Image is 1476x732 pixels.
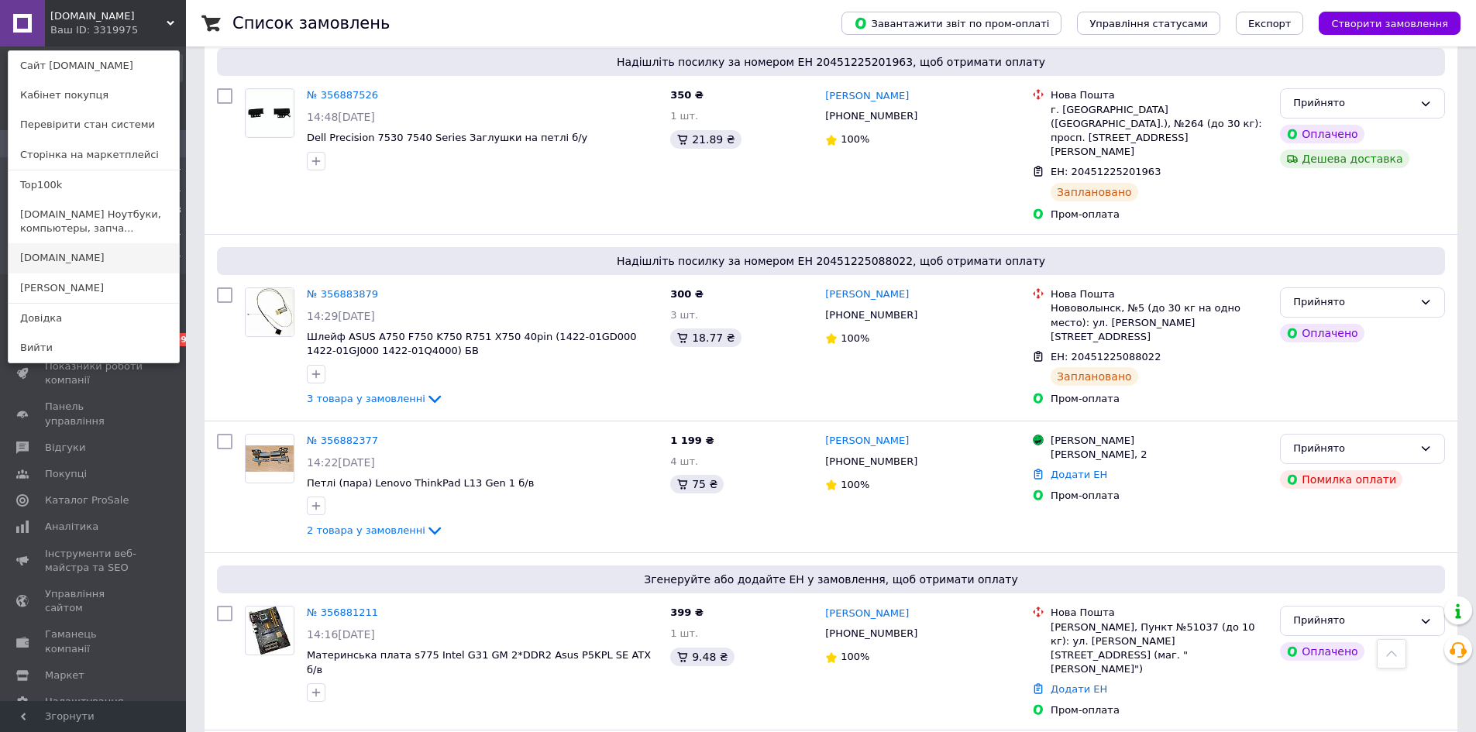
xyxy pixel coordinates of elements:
a: № 356883879 [307,288,378,300]
div: [PHONE_NUMBER] [822,106,920,126]
span: 14:48[DATE] [307,111,375,123]
div: Прийнято [1293,441,1413,457]
span: Надішліть посилку за номером ЕН 20451225088022, щоб отримати оплату [223,253,1439,269]
a: Довідка [9,304,179,333]
a: Фото товару [245,434,294,483]
div: Оплачено [1280,125,1364,143]
a: Перевірити стан системи [9,110,179,139]
div: 18.77 ₴ [670,328,741,347]
span: 300 ₴ [670,288,704,300]
div: Прийнято [1293,95,1413,112]
button: Експорт [1236,12,1304,35]
div: Прийнято [1293,294,1413,311]
span: Створити замовлення [1331,18,1448,29]
span: Управління статусами [1089,18,1208,29]
span: Покупці [45,467,87,481]
span: Управління сайтом [45,587,143,615]
span: 4 шт. [670,455,698,467]
span: 1 шт. [670,110,698,122]
span: Каталог ProSale [45,493,129,507]
a: [PERSON_NAME] [825,89,909,104]
div: Нова Пошта [1051,287,1268,301]
span: Налаштування [45,695,124,709]
span: Інструменти веб-майстра та SEO [45,547,143,575]
div: Нова Пошта [1051,606,1268,620]
a: Кабінет покупця [9,81,179,110]
span: 100% [841,332,869,344]
span: Маркет [45,668,84,682]
span: Експорт [1248,18,1292,29]
a: Сайт [DOMAIN_NAME] [9,51,179,81]
span: 100% [841,651,869,662]
div: Нововолынск, №5 (до 30 кг на одно место): ул. [PERSON_NAME][STREET_ADDRESS] [1051,301,1268,344]
a: 3 товара у замовленні [307,393,444,404]
a: Додати ЕН [1051,469,1107,480]
div: Пром-оплата [1051,392,1268,406]
a: [PERSON_NAME] [825,287,909,302]
a: [PERSON_NAME] [9,273,179,303]
a: Сторінка на маркетплейсі [9,140,179,170]
span: 350 ₴ [670,89,704,101]
a: Створити замовлення [1303,17,1461,29]
div: Пром-оплата [1051,489,1268,503]
span: Надішліть посилку за номером ЕН 20451225201963, щоб отримати оплату [223,54,1439,70]
span: 14:16[DATE] [307,628,375,641]
button: Завантажити звіт по пром-оплаті [841,12,1061,35]
span: 1 шт. [670,627,698,639]
a: [DOMAIN_NAME] [9,243,179,273]
span: 100% [841,133,869,145]
div: Пром-оплата [1051,208,1268,222]
div: г. [GEOGRAPHIC_DATA] ([GEOGRAPHIC_DATA].), №264 (до 30 кг): просп. [STREET_ADDRESS][PERSON_NAME] [1051,103,1268,160]
span: 2 товара у замовленні [307,524,425,536]
button: Управління статусами [1077,12,1220,35]
span: Згенеруйте або додайте ЕН у замовлення, щоб отримати оплату [223,572,1439,587]
span: 14:29[DATE] [307,310,375,322]
span: 3 товара у замовленні [307,393,425,404]
img: Фото товару [246,445,294,473]
a: Фото товару [245,88,294,138]
div: Ваш ID: 3319975 [50,23,115,37]
img: Фото товару [246,89,294,137]
div: Дешева доставка [1280,149,1409,168]
div: Оплачено [1280,642,1364,661]
span: Відгуки [45,441,85,455]
a: 2 товара у замовленні [307,524,444,536]
div: Пром-оплата [1051,703,1268,717]
span: ЕН: 20451225088022 [1051,351,1161,363]
div: Заплановано [1051,183,1138,201]
div: [PHONE_NUMBER] [822,624,920,644]
a: [PERSON_NAME] [825,607,909,621]
span: Показники роботи компанії [45,359,143,387]
span: Гаманець компанії [45,627,143,655]
div: 75 ₴ [670,475,724,493]
span: Шлейф ASUS A750 F750 K750 R751 X750 40pin (1422-01GD000 1422-01GJ000 1422-01Q4000) БВ [307,331,637,357]
a: № 356882377 [307,435,378,446]
div: [PHONE_NUMBER] [822,305,920,325]
span: Аналітика [45,520,98,534]
div: Прийнято [1293,613,1413,629]
div: 21.89 ₴ [670,130,741,149]
span: 14:22[DATE] [307,456,375,469]
div: [PERSON_NAME] [1051,434,1268,448]
a: Вийти [9,333,179,363]
div: [PHONE_NUMBER] [822,452,920,472]
button: Створити замовлення [1319,12,1461,35]
a: Материнська плата s775 Intel G31 GM 2*DDR2 Asus P5KPL SE ATX б/в [307,649,651,675]
a: Dell Precision 7530 7540 Series Заглушки на петлі б/у [307,132,587,143]
span: ЕН: 20451225201963 [1051,166,1161,177]
a: Фото товару [245,606,294,655]
span: Завантажити звіт по пром-оплаті [854,16,1049,30]
span: 99+ [173,333,198,346]
div: Помилка оплати [1280,470,1402,489]
span: Панель управління [45,400,143,428]
img: Фото товару [246,288,294,336]
div: 9.48 ₴ [670,648,734,666]
a: Фото товару [245,287,294,337]
a: Петлі (пара) Lenovo ThinkPad L13 Gen 1 б/в [307,477,534,489]
div: Заплановано [1051,367,1138,386]
a: [DOMAIN_NAME] Ноутбуки, компьютеры, запча... [9,200,179,243]
div: Оплачено [1280,324,1364,342]
a: № 356881211 [307,607,378,618]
